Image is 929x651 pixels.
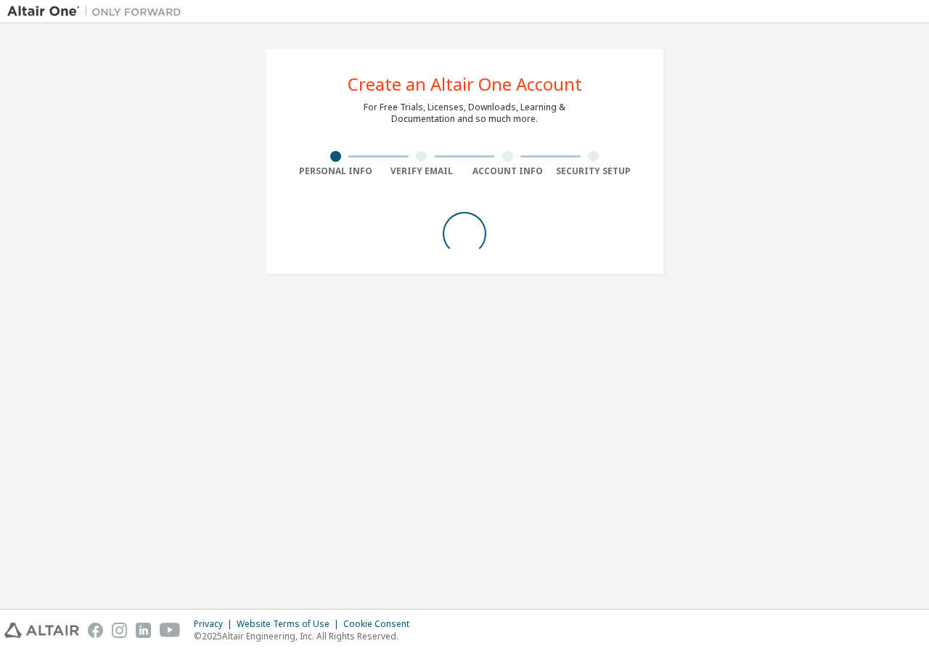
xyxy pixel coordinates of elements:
div: Create an Altair One Account [348,75,582,93]
p: © 2025 Altair Engineering, Inc. All Rights Reserved. [194,630,418,642]
img: altair_logo.svg [4,623,79,638]
img: youtube.svg [160,623,181,638]
img: linkedin.svg [136,623,151,638]
div: Personal Info [292,165,379,177]
div: Cookie Consent [343,618,418,630]
div: Account Info [464,165,551,177]
img: instagram.svg [112,623,127,638]
div: Privacy [194,618,237,630]
div: Security Setup [551,165,637,177]
div: Website Terms of Use [237,618,343,630]
div: For Free Trials, Licenses, Downloads, Learning & Documentation and so much more. [364,102,565,125]
div: Verify Email [379,165,465,177]
img: Altair One [7,4,189,19]
img: facebook.svg [88,623,103,638]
